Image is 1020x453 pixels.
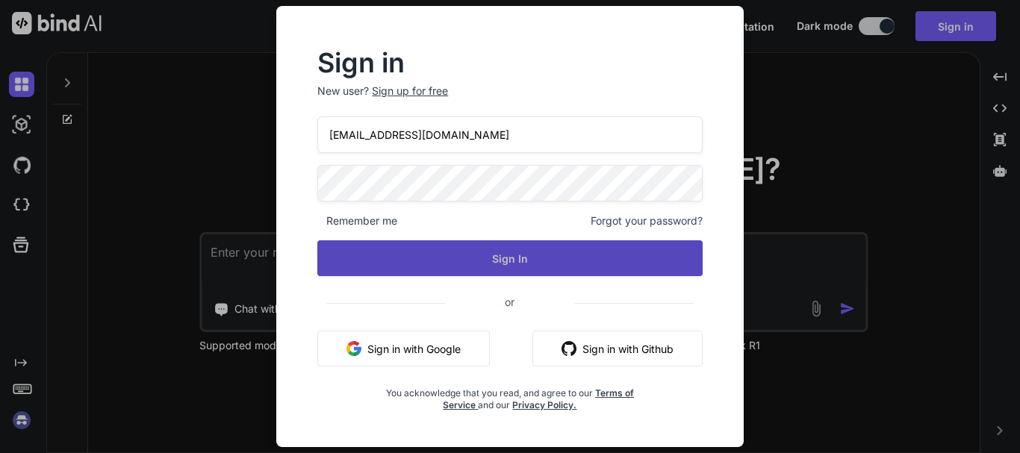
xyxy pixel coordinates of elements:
a: Terms of Service [443,387,634,410]
div: You acknowledge that you read, and agree to our and our [382,378,638,411]
button: Sign in with Github [532,331,703,366]
p: New user? [317,84,703,116]
button: Sign in with Google [317,331,490,366]
a: Privacy Policy. [512,399,576,410]
img: github [562,341,576,356]
span: Remember me [317,213,397,228]
div: Sign up for free [372,84,448,99]
button: Sign In [317,240,703,276]
input: Login or Email [317,116,703,153]
h2: Sign in [317,51,703,75]
span: Forgot your password? [591,213,703,228]
img: google [346,341,361,356]
span: or [445,284,574,320]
